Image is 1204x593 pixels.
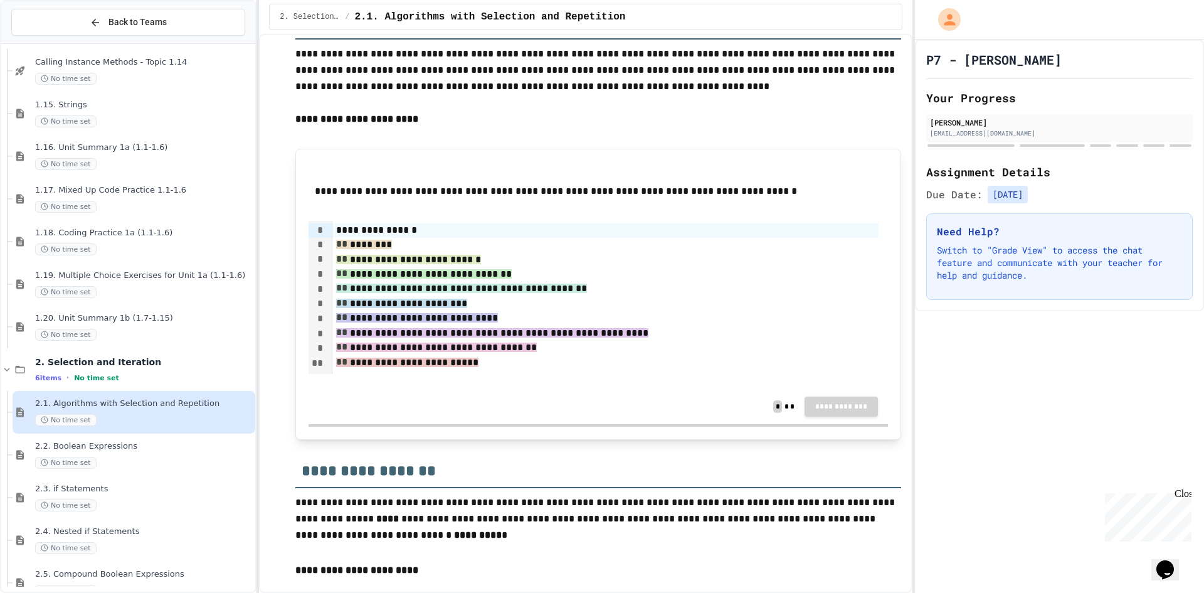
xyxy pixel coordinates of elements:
[926,187,983,202] span: Due Date:
[35,542,97,554] span: No time set
[74,374,119,382] span: No time set
[1151,543,1191,580] iframe: chat widget
[35,73,97,85] span: No time set
[11,9,245,36] button: Back to Teams
[926,51,1062,68] h1: P7 - [PERSON_NAME]
[1100,488,1191,542] iframe: chat widget
[345,12,349,22] span: /
[937,244,1182,282] p: Switch to "Grade View" to access the chat feature and communicate with your teacher for help and ...
[35,243,97,255] span: No time set
[35,313,253,324] span: 1.20. Unit Summary 1b (1.7-1.15)
[35,526,253,537] span: 2.4. Nested if Statements
[35,441,253,452] span: 2.2. Boolean Expressions
[926,89,1193,107] h2: Your Progress
[926,163,1193,181] h2: Assignment Details
[35,484,253,494] span: 2.3. if Statements
[35,185,253,196] span: 1.17. Mixed Up Code Practice 1.1-1.6
[35,569,253,580] span: 2.5. Compound Boolean Expressions
[35,457,97,469] span: No time set
[35,356,253,368] span: 2. Selection and Iteration
[35,414,97,426] span: No time set
[35,201,97,213] span: No time set
[35,286,97,298] span: No time set
[66,373,69,383] span: •
[35,158,97,170] span: No time set
[280,12,340,22] span: 2. Selection and Iteration
[930,117,1189,128] div: [PERSON_NAME]
[35,142,253,153] span: 1.16. Unit Summary 1a (1.1-1.6)
[988,186,1028,203] span: [DATE]
[354,9,625,24] span: 2.1. Algorithms with Selection and Repetition
[35,115,97,127] span: No time set
[930,129,1189,138] div: [EMAIL_ADDRESS][DOMAIN_NAME]
[35,57,253,68] span: Calling Instance Methods - Topic 1.14
[35,228,253,238] span: 1.18. Coding Practice 1a (1.1-1.6)
[937,224,1182,239] h3: Need Help?
[108,16,167,29] span: Back to Teams
[35,270,253,281] span: 1.19. Multiple Choice Exercises for Unit 1a (1.1-1.6)
[35,329,97,341] span: No time set
[925,5,964,34] div: My Account
[5,5,87,80] div: Chat with us now!Close
[35,398,253,409] span: 2.1. Algorithms with Selection and Repetition
[35,374,61,382] span: 6 items
[35,100,253,110] span: 1.15. Strings
[35,500,97,511] span: No time set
